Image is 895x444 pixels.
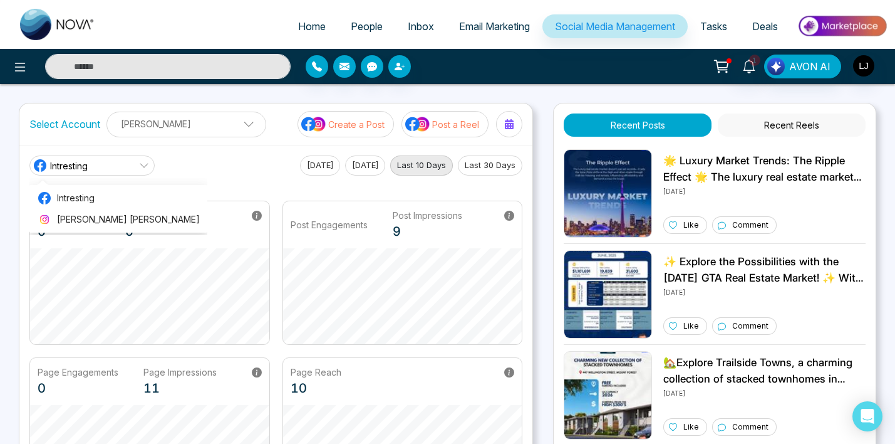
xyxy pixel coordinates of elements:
span: Email Marketing [459,20,530,33]
a: Email Marketing [447,14,542,38]
p: [DATE] [663,286,866,297]
span: Inbox [408,20,434,33]
img: Lead Flow [767,58,785,75]
img: Unable to load img. [564,250,652,339]
p: [DATE] [663,185,866,196]
p: Like [683,421,699,433]
p: Like [683,320,699,332]
p: Post Engagements [291,218,368,231]
button: social-media-iconPost a Reel [401,111,489,137]
span: People [351,20,383,33]
button: AVON AI [764,55,841,78]
span: [PERSON_NAME] [PERSON_NAME] [57,213,200,226]
p: Comment [732,320,768,332]
p: Like [683,219,699,231]
img: social-media-icon [405,116,430,132]
p: Comment [732,421,768,433]
span: Social Media Management [555,20,675,33]
img: Unable to load img. [564,351,652,440]
button: Recent Reels [718,114,866,137]
a: Inbox [395,14,447,38]
span: AVON AI [789,59,830,74]
img: instagram [38,213,51,226]
p: 11 [143,379,217,398]
span: 1 [749,55,760,66]
p: ✨ Explore the Possibilities with the [DATE] GTA Real Estate Market! ✨ With an average selling pri... [663,254,866,286]
span: Intresting [50,159,88,172]
p: Page Impressions [143,366,217,379]
button: [DATE] [300,156,340,176]
p: Create a Post [328,118,385,131]
span: Home [298,20,326,33]
p: 9 [393,222,462,241]
button: Recent Posts [564,114,711,137]
p: Page Reach [291,366,341,379]
button: social-media-iconCreate a Post [297,111,394,137]
p: 0 [38,379,118,398]
label: Select Account [29,117,100,132]
p: 10 [291,379,341,398]
p: [DATE] [663,387,866,398]
a: Social Media Management [542,14,688,38]
img: Unable to load img. [564,149,652,238]
p: Page Engagements [38,366,118,379]
span: Deals [752,20,778,33]
span: Tasks [700,20,727,33]
a: 1 [734,55,764,77]
span: Intresting [57,191,200,205]
div: Open Intercom Messenger [852,401,882,431]
img: social-media-icon [301,116,326,132]
p: 🏡Explore Trailside Towns, a charming collection of stacked townhomes in [GEOGRAPHIC_DATA]. Live m... [663,355,866,387]
a: Deals [740,14,790,38]
p: 🌟 Luxury Market Trends: The Ripple Effect 🌟 The luxury real estate market does more than break re... [663,153,866,185]
img: Market-place.gif [797,12,887,40]
button: Last 10 Days [390,156,453,176]
img: User Avatar [853,55,874,77]
p: Comment [732,219,768,231]
button: Last 30 Days [458,156,522,176]
button: [DATE] [345,156,385,176]
p: Post a Reel [432,118,479,131]
img: Nova CRM Logo [20,9,95,40]
a: People [338,14,395,38]
a: Home [286,14,338,38]
a: Tasks [688,14,740,38]
p: [PERSON_NAME] [115,114,258,134]
p: Post Impressions [393,209,462,222]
